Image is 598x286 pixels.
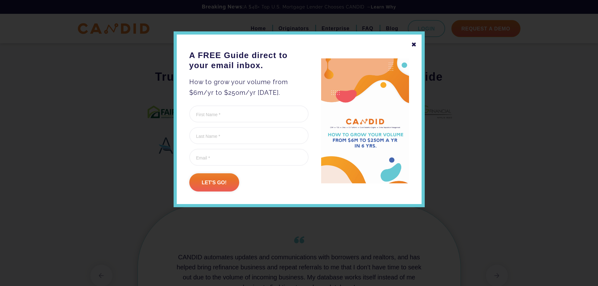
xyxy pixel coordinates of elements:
p: How to grow your volume from $6m/yr to $250m/yr [DATE]. [189,77,309,98]
input: Email * [189,149,309,166]
input: Let's go! [189,173,239,192]
img: A FREE Guide direct to your email inbox. [321,58,409,184]
input: First Name * [189,105,309,122]
h3: A FREE Guide direct to your email inbox. [189,50,309,70]
input: Last Name * [189,127,309,144]
div: ✖ [411,39,417,50]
